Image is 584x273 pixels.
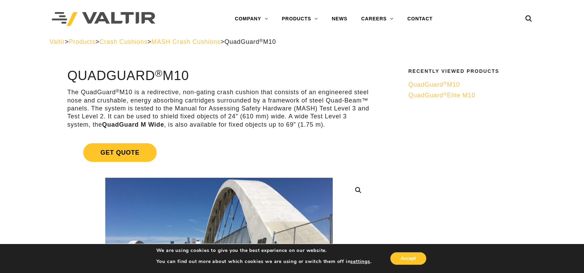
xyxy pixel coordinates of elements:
[350,259,370,265] button: settings
[259,38,263,43] sup: ®
[443,91,447,97] sup: ®
[152,38,221,45] a: MASH Crash Cushions
[67,88,371,129] p: The QuadGuard M10 is a redirective, non-gating crash cushion that consists of an engineered steel...
[102,121,164,128] strong: QuadGuard M Wide
[155,68,163,79] sup: ®
[390,252,426,265] button: Accept
[275,12,325,26] a: PRODUCTS
[69,38,95,45] a: Products
[67,135,371,170] a: Get Quote
[400,12,439,26] a: CONTACT
[156,259,372,265] p: You can find out more about which cookies we are using or switch them off in .
[49,38,534,46] div: > > > >
[116,88,119,94] sup: ®
[52,12,155,26] img: Valtir
[99,38,147,45] a: Crash Cushions
[67,69,371,83] h1: QuadGuard M10
[49,38,65,45] a: Valtir
[408,91,530,99] a: QuadGuard®Elite M10
[354,12,400,26] a: CAREERS
[156,247,372,254] p: We are using cookies to give you the best experience on our website.
[408,69,530,74] h2: Recently Viewed Products
[228,12,275,26] a: COMPANY
[408,92,475,99] span: QuadGuard Elite M10
[224,38,276,45] span: QuadGuard M10
[408,81,530,89] a: QuadGuard®M10
[443,81,447,86] sup: ®
[83,143,157,162] span: Get Quote
[325,12,354,26] a: NEWS
[408,81,460,88] span: QuadGuard M10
